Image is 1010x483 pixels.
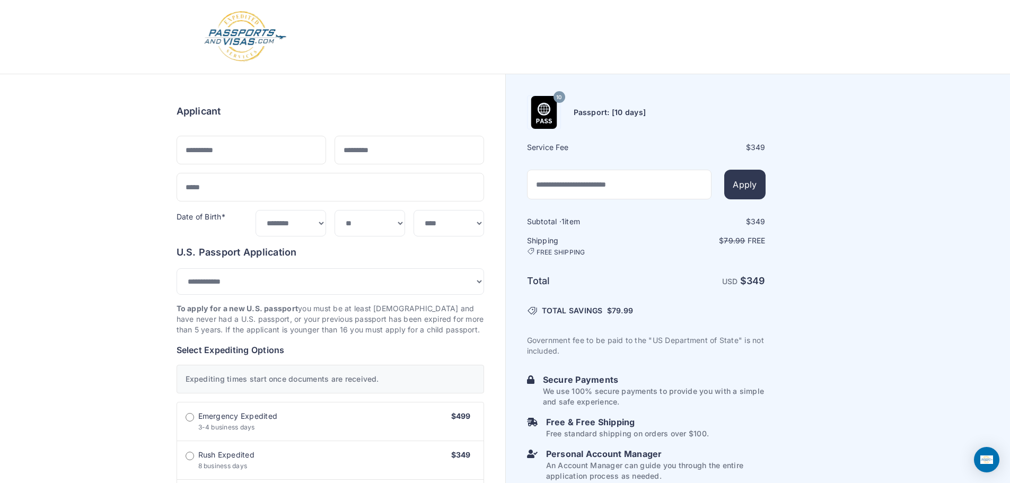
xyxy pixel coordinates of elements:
h6: Passport: [10 days] [574,107,646,118]
span: 349 [751,143,766,152]
span: 3-4 business days [198,423,255,431]
h6: Subtotal · item [527,216,645,227]
h6: Free & Free Shipping [546,416,709,428]
h6: U.S. Passport Application [177,245,484,260]
h6: Personal Account Manager [546,447,766,460]
label: Date of Birth* [177,212,225,221]
span: USD [722,277,738,286]
span: $ [607,305,633,316]
strong: $ [740,275,766,286]
p: you must be at least [DEMOGRAPHIC_DATA] and have never had a U.S. passport, or your previous pass... [177,303,484,335]
span: Free [748,236,766,245]
div: $ [647,216,766,227]
span: $349 [451,450,471,459]
span: 1 [561,217,565,226]
span: 349 [751,217,766,226]
p: Free standard shipping on orders over $100. [546,428,709,439]
img: Product Name [528,96,560,129]
h6: Secure Payments [543,373,766,386]
span: 10 [556,91,561,104]
strong: To apply for a new U.S. passport [177,304,298,313]
span: Emergency Expedited [198,411,278,421]
div: $ [647,142,766,153]
span: Rush Expedited [198,450,254,460]
span: $499 [451,411,471,420]
p: Government fee to be paid to the "US Department of State" is not included. [527,335,766,356]
span: 349 [746,275,766,286]
h6: Shipping [527,235,645,257]
h6: Select Expediting Options [177,344,484,356]
div: Expediting times start once documents are received. [177,365,484,393]
div: Open Intercom Messenger [974,447,999,472]
p: An Account Manager can guide you through the entire application process as needed. [546,460,766,481]
p: We use 100% secure payments to provide you with a simple and safe experience. [543,386,766,407]
button: Apply [724,170,765,199]
h6: Applicant [177,104,221,119]
span: 79.99 [612,306,633,315]
h6: Total [527,274,645,288]
h6: Service Fee [527,142,645,153]
p: $ [647,235,766,246]
span: 8 business days [198,462,248,470]
span: 79.99 [724,236,745,245]
span: TOTAL SAVINGS [542,305,603,316]
span: FREE SHIPPING [537,248,585,257]
img: Logo [203,11,287,63]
